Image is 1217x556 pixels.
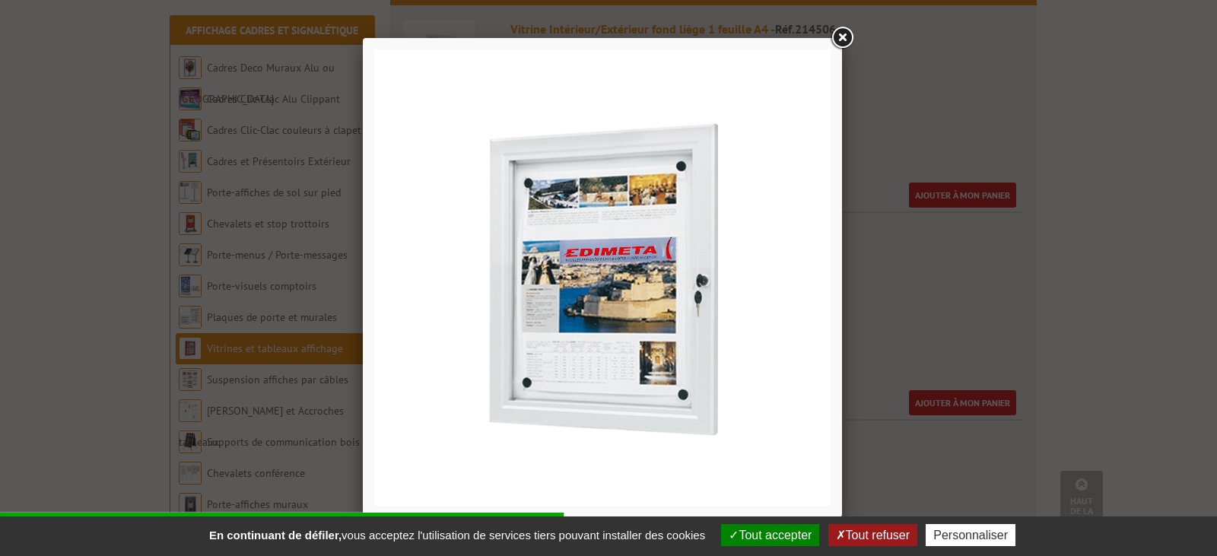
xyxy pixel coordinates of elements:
a: Close [828,24,856,52]
button: Tout accepter [721,524,819,546]
button: Personnaliser (fenêtre modale) [926,524,1015,546]
button: Tout refuser [828,524,917,546]
strong: En continuant de défiler, [209,529,342,542]
span: vous acceptez l'utilisation de services tiers pouvant installer des cookies [202,529,713,542]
